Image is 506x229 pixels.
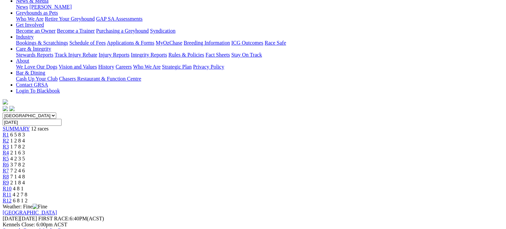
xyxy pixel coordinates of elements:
a: Login To Blackbook [16,88,60,94]
a: Industry [16,34,34,40]
a: R3 [3,144,9,149]
a: Race Safe [264,40,286,46]
a: Become a Trainer [57,28,95,34]
a: R1 [3,132,9,137]
span: 12 races [31,126,49,131]
a: Greyhounds as Pets [16,10,58,16]
a: R12 [3,198,12,203]
a: ICG Outcomes [231,40,263,46]
img: facebook.svg [3,106,8,111]
span: 4 2 7 8 [13,192,27,197]
a: MyOzChase [156,40,182,46]
a: Contact GRSA [16,82,48,88]
img: logo-grsa-white.png [3,99,8,105]
a: Vision and Values [59,64,97,70]
a: Become an Owner [16,28,56,34]
a: Fact Sheets [206,52,230,58]
a: About [16,58,29,64]
a: Strategic Plan [162,64,192,70]
span: [DATE] [3,216,20,221]
div: News & Media [16,4,503,10]
div: Care & Integrity [16,52,503,58]
a: Careers [115,64,132,70]
a: Injury Reports [98,52,129,58]
a: Bookings & Scratchings [16,40,68,46]
a: Integrity Reports [131,52,167,58]
div: Greyhounds as Pets [16,16,503,22]
span: 1 2 8 4 [10,138,25,143]
a: Rules & Policies [168,52,204,58]
a: Chasers Restaurant & Function Centre [59,76,141,82]
span: 2 1 6 3 [10,150,25,155]
span: 2 1 8 4 [10,180,25,185]
a: Syndication [150,28,175,34]
input: Select date [3,119,62,126]
div: Get Involved [16,28,503,34]
div: Bar & Dining [16,76,503,82]
a: R9 [3,180,9,185]
a: Care & Integrity [16,46,51,52]
a: R7 [3,168,9,173]
a: News [16,4,28,10]
img: twitter.svg [9,106,15,111]
a: Retire Your Greyhound [45,16,95,22]
div: About [16,64,503,70]
a: Get Involved [16,22,44,28]
a: R5 [3,156,9,161]
a: Stewards Reports [16,52,53,58]
a: Track Injury Rebate [55,52,97,58]
a: R4 [3,150,9,155]
a: Applications & Forms [107,40,154,46]
a: Privacy Policy [193,64,224,70]
span: FIRST RACE: [38,216,70,221]
a: SUMMARY [3,126,30,131]
a: R10 [3,186,12,191]
a: R11 [3,192,11,197]
span: 6:40PM(ACST) [38,216,104,221]
span: 6 5 8 3 [10,132,25,137]
span: Weather: Fine [3,204,47,209]
a: [PERSON_NAME] [29,4,72,10]
a: Who We Are [16,16,44,22]
a: Schedule of Fees [69,40,105,46]
img: Fine [33,204,47,210]
a: GAP SA Assessments [96,16,143,22]
span: [DATE] [3,216,37,221]
div: Industry [16,40,503,46]
a: Cash Up Your Club [16,76,58,82]
span: 7 1 4 8 [10,174,25,179]
span: 3 7 8 2 [10,162,25,167]
span: 4 8 1 [13,186,24,191]
a: History [98,64,114,70]
a: Stay On Track [231,52,262,58]
span: 1 7 8 2 [10,144,25,149]
span: 7 2 4 6 [10,168,25,173]
a: R8 [3,174,9,179]
a: [GEOGRAPHIC_DATA] [3,210,57,215]
span: 6 8 1 2 [13,198,28,203]
a: R6 [3,162,9,167]
span: 4 2 3 5 [10,156,25,161]
a: Breeding Information [184,40,230,46]
a: R2 [3,138,9,143]
a: We Love Our Dogs [16,64,57,70]
div: Kennels Close: 6:00pm ACST [3,222,503,228]
a: Purchasing a Greyhound [96,28,149,34]
a: Bar & Dining [16,70,45,76]
a: Who We Are [133,64,161,70]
